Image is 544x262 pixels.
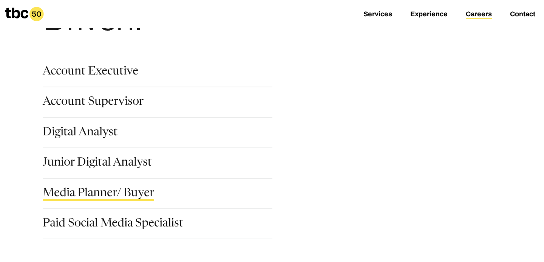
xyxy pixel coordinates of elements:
a: Paid Social Media Specialist [43,218,183,231]
a: Media Planner/ Buyer [43,188,154,201]
a: Digital Analyst [43,127,117,140]
a: Junior Digital Analyst [43,157,152,170]
a: Contact [510,10,535,19]
a: Services [363,10,392,19]
a: Account Executive [43,66,138,79]
a: Experience [410,10,448,19]
a: Careers [466,10,492,19]
a: Account Supervisor [43,96,144,109]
